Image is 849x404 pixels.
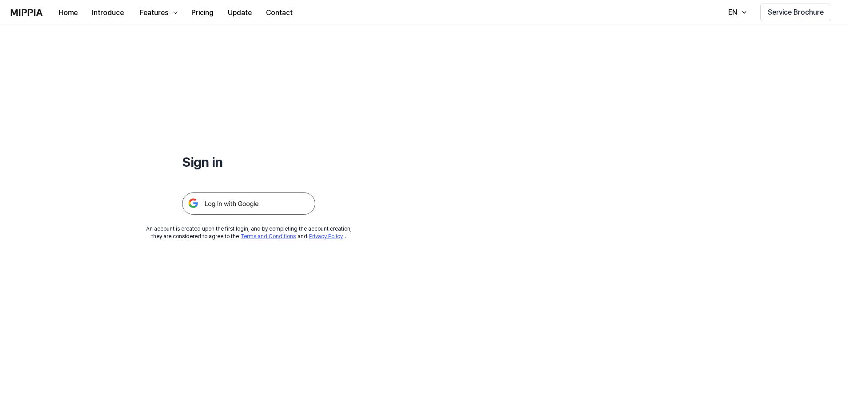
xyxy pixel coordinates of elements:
a: Terms and Conditions [241,233,296,239]
button: Pricing [184,4,221,22]
img: 구글 로그인 버튼 [182,192,315,215]
button: EN [719,4,753,21]
button: Home [52,4,85,22]
a: Update [221,0,259,25]
h1: Sign in [182,153,315,171]
a: Privacy Policy [309,233,343,239]
img: logo [11,9,43,16]
div: An account is created upon the first login, and by completing the account creation, they are cons... [146,225,352,240]
div: Features [138,8,170,18]
button: Introduce [85,4,131,22]
button: Service Brochure [760,4,831,21]
button: Features [131,4,184,22]
div: EN [726,7,739,18]
button: Update [221,4,259,22]
button: Contact [259,4,300,22]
